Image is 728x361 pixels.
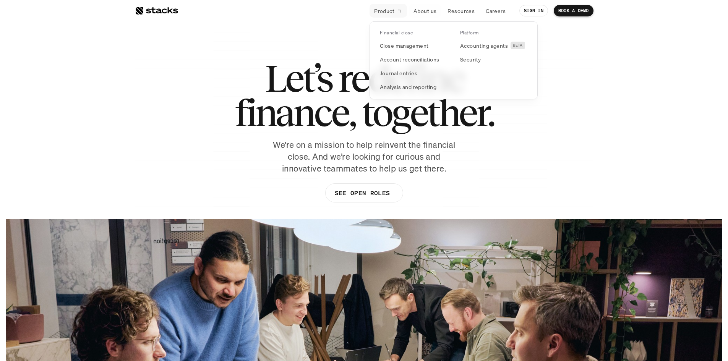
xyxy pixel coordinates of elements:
[524,8,543,13] p: SIGN IN
[519,5,548,16] a: SIGN IN
[380,42,429,50] p: Close management
[481,4,510,18] a: Careers
[375,52,452,66] a: Account reconciliations
[486,7,506,15] p: Careers
[269,139,460,174] p: We’re on a mission to help reinvent the financial close. And we’re looking for curious and innova...
[375,80,452,94] a: Analysis and reporting
[554,5,593,16] a: BOOK A DEMO
[460,42,508,50] p: Accounting agents
[375,66,452,80] a: Journal entries
[460,30,479,36] p: Platform
[380,69,417,77] p: Journal entries
[513,43,523,48] h2: BETA
[375,39,452,52] a: Close management
[380,55,439,63] p: Account reconciliations
[334,188,389,199] p: SEE OPEN ROLES
[443,4,479,18] a: Resources
[325,183,403,202] a: SEE OPEN ROLES
[448,7,475,15] p: Resources
[413,7,436,15] p: About us
[558,8,589,13] p: BOOK A DEMO
[380,83,436,91] p: Analysis and reporting
[235,61,494,130] h1: Let’s redefine finance, together.
[374,7,394,15] p: Product
[409,4,441,18] a: About us
[380,30,413,36] p: Financial close
[456,39,532,52] a: Accounting agentsBETA
[460,55,481,63] p: Security
[456,52,532,66] a: Security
